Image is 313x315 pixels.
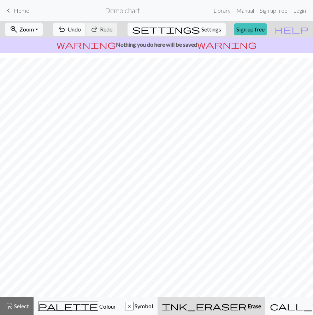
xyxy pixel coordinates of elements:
[53,23,86,36] button: Undo
[247,303,261,309] span: Erase
[5,301,13,311] span: highlight_alt
[132,24,200,34] span: settings
[120,297,158,315] button: x Symbol
[105,6,140,14] h2: Demo chart
[274,24,308,34] span: help
[98,303,116,310] span: Colour
[14,7,29,14] span: Home
[234,23,267,35] a: Sign up free
[234,4,257,18] a: Manual
[10,24,18,34] span: zoom_in
[134,303,153,309] span: Symbol
[58,24,66,34] span: undo
[257,4,290,18] a: Sign up free
[34,297,120,315] button: Colour
[3,40,310,49] p: Nothing you do here will be saved
[5,23,43,36] button: Zoom
[162,301,247,311] span: ink_eraser
[197,40,256,49] span: warning
[39,301,98,311] span: palette
[132,25,200,34] i: Settings
[57,40,116,49] span: warning
[67,26,81,33] span: Undo
[290,4,309,18] a: Login
[211,4,234,18] a: Library
[158,297,265,315] button: Erase
[125,302,133,311] div: x
[4,5,29,17] a: Home
[4,6,13,16] span: keyboard_arrow_left
[19,26,34,33] span: Zoom
[201,25,221,34] span: Settings
[128,23,226,36] button: SettingsSettings
[13,303,29,309] span: Select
